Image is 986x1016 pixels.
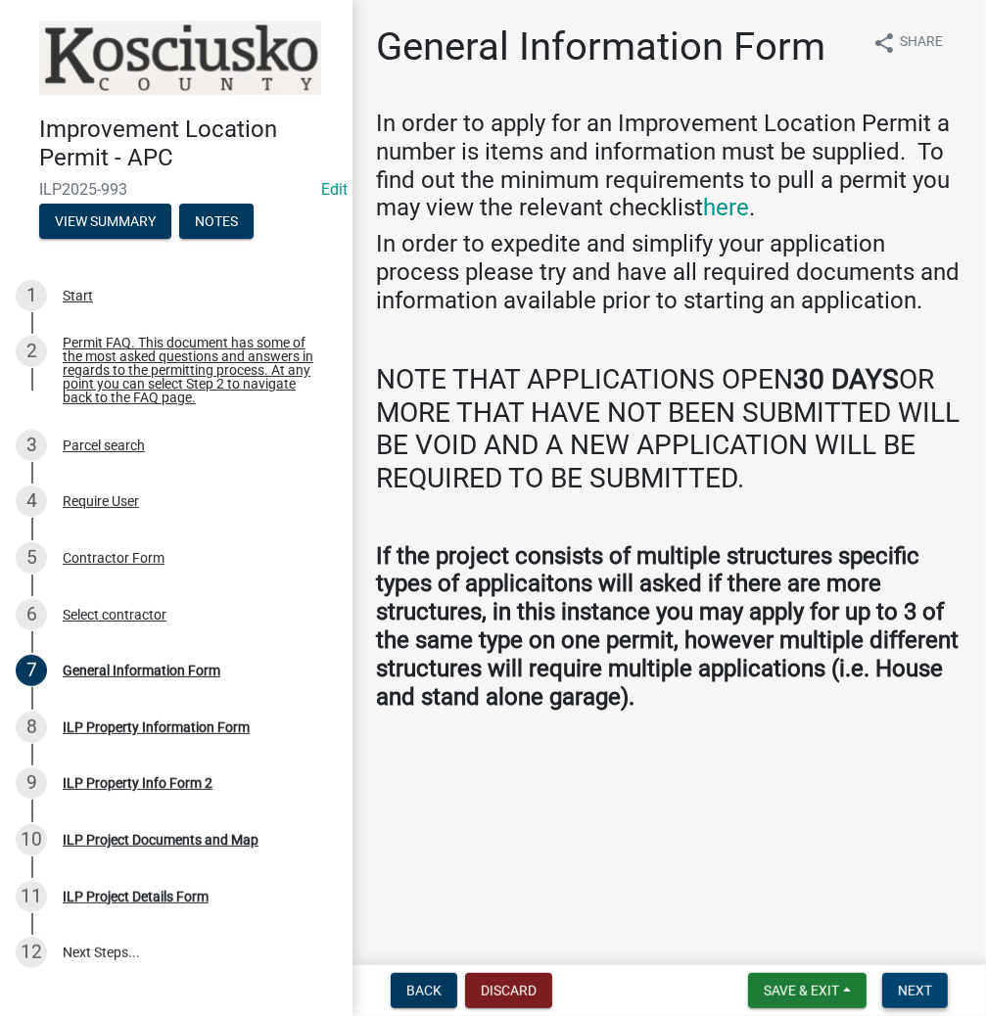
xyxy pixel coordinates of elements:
[748,973,867,1008] button: Save & Exit
[16,655,47,686] div: 7
[376,542,959,711] strong: If the project consists of multiple structures specific types of applicaitons will asked if there...
[16,824,47,855] div: 10
[63,776,212,790] div: ILP Property Info Form 2
[63,551,164,565] div: Contractor Form
[16,881,47,912] div: 11
[63,336,321,404] div: Permit FAQ. This document has some of the most asked questions and answers in regards to the perm...
[16,430,47,461] div: 3
[63,439,145,452] div: Parcel search
[900,31,943,55] span: Share
[376,230,963,314] h4: In order to expedite and simplify your application process please try and have all required docum...
[63,289,93,302] div: Start
[872,31,896,55] i: share
[465,973,552,1008] button: Discard
[63,494,139,508] div: Require User
[321,180,348,199] wm-modal-confirm: Edit Application Number
[16,937,47,968] div: 12
[63,890,209,903] div: ILP Project Details Form
[179,204,254,239] button: Notes
[391,973,457,1008] button: Back
[857,23,959,62] button: shareShare
[793,363,899,395] strong: 30 DAYS
[16,542,47,574] div: 5
[179,214,254,230] wm-modal-confirm: Notes
[39,204,171,239] button: View Summary
[882,973,948,1008] button: Next
[39,21,321,95] img: Kosciusko County, Indiana
[16,336,47,367] div: 2
[703,194,749,221] a: here
[63,720,250,734] div: ILP Property Information Form
[376,363,963,494] h3: NOTE THAT APPLICATIONS OPEN OR MORE THAT HAVE NOT BEEN SUBMITTED WILL BE VOID AND A NEW APPLICATI...
[764,983,839,998] span: Save & Exit
[406,983,442,998] span: Back
[39,214,171,230] wm-modal-confirm: Summary
[376,110,963,222] h4: In order to apply for an Improvement Location Permit a number is items and information must be su...
[376,23,825,70] h1: General Information Form
[63,608,166,622] div: Select contractor
[63,833,258,847] div: ILP Project Documents and Map
[16,280,47,311] div: 1
[63,664,220,677] div: General Information Form
[321,180,348,199] a: Edit
[898,983,932,998] span: Next
[16,767,47,799] div: 9
[16,485,47,517] div: 4
[16,712,47,743] div: 8
[39,115,337,172] h4: Improvement Location Permit - APC
[39,180,313,199] span: ILP2025-993
[16,599,47,630] div: 6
